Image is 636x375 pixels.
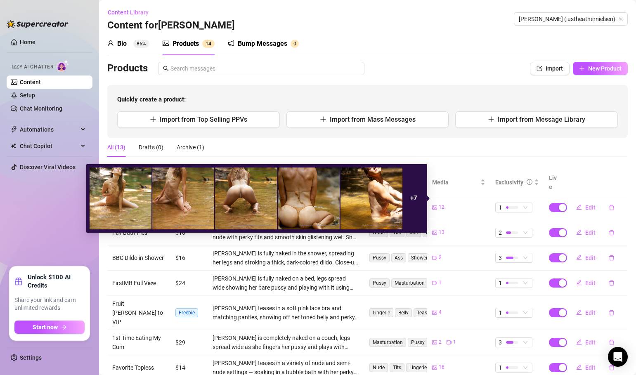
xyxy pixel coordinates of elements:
span: 1 [439,279,442,287]
span: Freebie [175,308,198,317]
span: delete [609,230,615,236]
span: 1 [499,278,502,288]
span: edit [576,280,582,285]
span: video-camera [447,340,452,345]
span: delete [609,340,615,345]
span: edit [576,204,582,210]
span: Automations [20,123,78,136]
span: picture [432,340,437,345]
div: [PERSON_NAME] teases in a soft pink lace bra and matching panties, showing off her toned belly an... [213,304,359,322]
a: Setup [20,92,35,99]
span: picture [432,310,437,315]
a: Discover Viral Videos [20,164,76,170]
span: 4 [208,41,211,47]
span: Shower [408,253,431,262]
span: arrow-right [61,324,67,330]
sup: 86% [133,40,149,48]
span: Start now [33,324,58,330]
span: Edit [585,364,596,371]
button: New Product [573,62,628,75]
button: delete [602,251,621,264]
span: Lingerie [369,308,393,317]
span: Import [546,65,563,72]
span: notification [228,40,234,47]
span: plus [579,66,585,71]
span: delete [609,255,615,261]
img: media [278,167,340,229]
div: [PERSON_NAME] is fully naked on a bed, legs spread wide showing her bare pussy and playing with i... [213,274,359,292]
span: Import from Top Selling PPVs [160,116,247,123]
span: 3 [499,338,502,347]
span: plus [150,116,156,123]
span: 4 [439,309,442,316]
span: Edit [585,339,596,346]
td: $24 [170,271,208,296]
span: 16 [439,363,444,371]
span: Nude [369,363,388,372]
button: Content Library [107,6,155,19]
span: thunderbolt [11,126,17,133]
button: delete [602,201,621,214]
span: Masturbation [369,338,406,347]
span: edit [576,309,582,315]
span: Belly [395,308,412,317]
span: New Product [588,65,622,72]
span: 3 [499,253,502,262]
h3: Products [107,62,148,75]
img: logo-BBDzfeDw.svg [7,20,69,28]
a: Home [20,39,35,45]
button: Import from Mass Messages [286,111,449,128]
span: 2 [499,228,502,237]
div: [PERSON_NAME] is completely naked on a couch, legs spread wide as she fingers her pussy and plays... [213,333,359,351]
span: Media [432,178,479,187]
div: Bio [117,39,127,49]
span: edit [576,339,582,345]
a: Content [20,79,41,85]
button: Import from Top Selling PPVs [117,111,280,128]
td: $16 [170,245,208,271]
strong: + 7 [410,194,417,202]
span: import [537,66,542,71]
div: Drafts (0) [139,143,163,152]
img: AI Chatter [57,60,69,72]
span: gift [14,277,23,285]
div: Bump Messages [238,39,287,49]
span: Ass [391,253,406,262]
span: Tits [390,363,404,372]
td: $16 [170,220,208,245]
span: Edit [585,280,596,286]
span: Izzy AI Chatter [12,63,53,71]
input: Search messages [170,64,359,73]
span: 2 [439,254,442,262]
a: Settings [20,354,42,361]
span: picture [163,40,169,47]
h3: Content for [PERSON_NAME] [107,19,235,32]
button: delete [602,276,621,290]
span: Edit [585,309,596,316]
td: 1st Time Eating My Cum [107,330,170,355]
button: Import from Message Library [455,111,618,128]
span: Chat Copilot [20,139,78,153]
span: Share your link and earn unlimited rewards [14,296,85,312]
td: BBC Dildo in Shower [107,245,170,271]
sup: 0 [291,40,299,48]
span: 2 [439,338,442,346]
span: delete [609,205,615,210]
span: video-camera [432,281,437,285]
span: 1 [206,41,208,47]
div: [PERSON_NAME] is fully naked in the shower, spreading her legs and stroking a thick, dark-colored... [213,249,359,267]
button: delete [602,306,621,319]
td: Fav Bath Pics [107,220,170,245]
div: Archive (1) [177,143,204,152]
th: Media [427,170,490,195]
td: FirstMB Full View [107,271,170,296]
span: delete [609,280,615,286]
span: Edit [585,255,596,261]
span: Edit [585,229,596,236]
span: plus [488,116,494,123]
span: Import from Message Library [498,116,585,123]
span: picture [432,365,437,370]
img: media [152,167,214,229]
span: Content Library [108,9,149,16]
span: video-camera [432,255,437,260]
